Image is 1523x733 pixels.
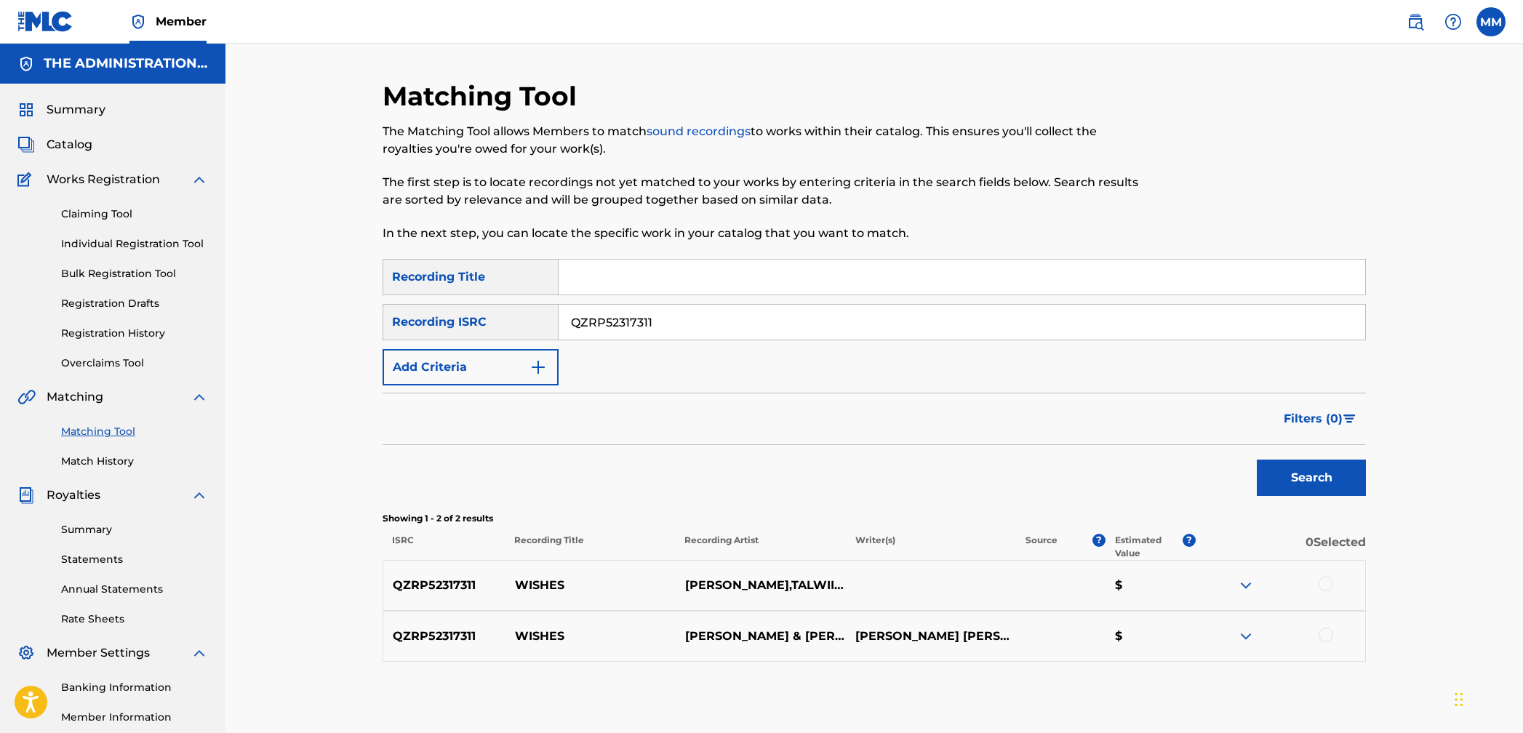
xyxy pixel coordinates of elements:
a: Banking Information [61,680,208,695]
a: Statements [61,552,208,567]
img: expand [1237,628,1255,645]
a: Member Information [61,710,208,725]
p: Source [1026,534,1058,560]
iframe: Resource Center [1482,492,1523,609]
img: Catalog [17,136,35,153]
img: search [1407,13,1424,31]
a: Summary [61,522,208,537]
a: Registration History [61,326,208,341]
a: SummarySummary [17,101,105,119]
img: Accounts [17,55,35,73]
a: Matching Tool [61,424,208,439]
img: 9d2ae6d4665cec9f34b9.svg [529,359,547,376]
p: [PERSON_NAME],TALWIINDER,UMAIR [675,577,845,594]
p: WISHES [505,628,676,645]
p: QZRP52317311 [383,577,505,594]
p: [PERSON_NAME] [PERSON_NAME] [PERSON_NAME] [PERSON_NAME] [845,628,1015,645]
a: Overclaims Tool [61,356,208,371]
p: Recording Artist [675,534,845,560]
button: Search [1257,460,1366,496]
p: The first step is to locate recordings not yet matched to your works by entering criteria in the ... [383,174,1140,209]
img: expand [191,171,208,188]
span: ? [1183,534,1196,547]
p: Showing 1 - 2 of 2 results [383,512,1366,525]
h5: THE ADMINISTRATION MP INC [44,55,208,72]
span: ? [1092,534,1106,547]
div: User Menu [1476,7,1506,36]
a: Rate Sheets [61,612,208,627]
p: The Matching Tool allows Members to match to works within their catalog. This ensures you'll coll... [383,123,1140,158]
p: Recording Title [505,534,675,560]
a: Match History [61,454,208,469]
img: expand [1237,577,1255,594]
p: 0 Selected [1196,534,1366,560]
button: Add Criteria [383,349,559,385]
img: filter [1343,414,1356,423]
a: Bulk Registration Tool [61,266,208,281]
span: Matching [47,388,103,406]
a: Individual Registration Tool [61,236,208,252]
p: ISRC [383,534,505,560]
img: expand [191,644,208,662]
img: Royalties [17,486,35,504]
a: Public Search [1401,7,1430,36]
img: expand [191,388,208,406]
p: [PERSON_NAME] & [PERSON_NAME] & TALWIINDER [675,628,845,645]
img: Member Settings [17,644,35,662]
img: MLC Logo [17,11,73,32]
div: Drag [1455,678,1463,721]
p: WISHES [505,577,676,594]
span: Royalties [47,486,100,504]
p: $ [1106,577,1196,594]
span: Filters ( 0 ) [1284,410,1343,428]
span: Member Settings [47,644,150,662]
p: QZRP52317311 [383,628,505,645]
button: Filters (0) [1275,401,1366,437]
a: sound recordings [647,124,751,138]
span: Member [156,13,207,30]
h2: Matching Tool [383,80,584,113]
img: Works Registration [17,171,36,188]
span: Works Registration [47,171,160,188]
span: Catalog [47,136,92,153]
p: In the next step, you can locate the specific work in your catalog that you want to match. [383,225,1140,242]
img: Summary [17,101,35,119]
img: expand [191,486,208,504]
p: Estimated Value [1115,534,1182,560]
span: Summary [47,101,105,119]
img: Top Rightsholder [129,13,147,31]
p: Writer(s) [845,534,1015,560]
iframe: Chat Widget [1450,663,1523,733]
p: $ [1106,628,1196,645]
div: Help [1439,7,1468,36]
a: CatalogCatalog [17,136,92,153]
form: Search Form [383,259,1366,503]
a: Claiming Tool [61,207,208,222]
img: help [1444,13,1462,31]
a: Annual Statements [61,582,208,597]
img: Matching [17,388,36,406]
a: Registration Drafts [61,296,208,311]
